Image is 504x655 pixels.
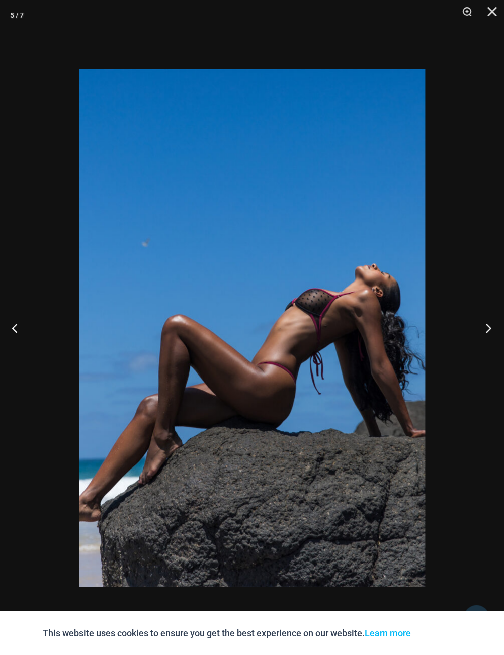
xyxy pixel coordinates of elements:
div: 5 / 7 [10,8,24,23]
img: Cupids Kiss Hearts 323 Underwire Top 449 Thong 07 [79,69,425,587]
p: This website uses cookies to ensure you get the best experience on our website. [43,625,411,640]
button: Next [466,303,504,353]
button: Accept [418,621,461,645]
a: Learn more [365,627,411,638]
